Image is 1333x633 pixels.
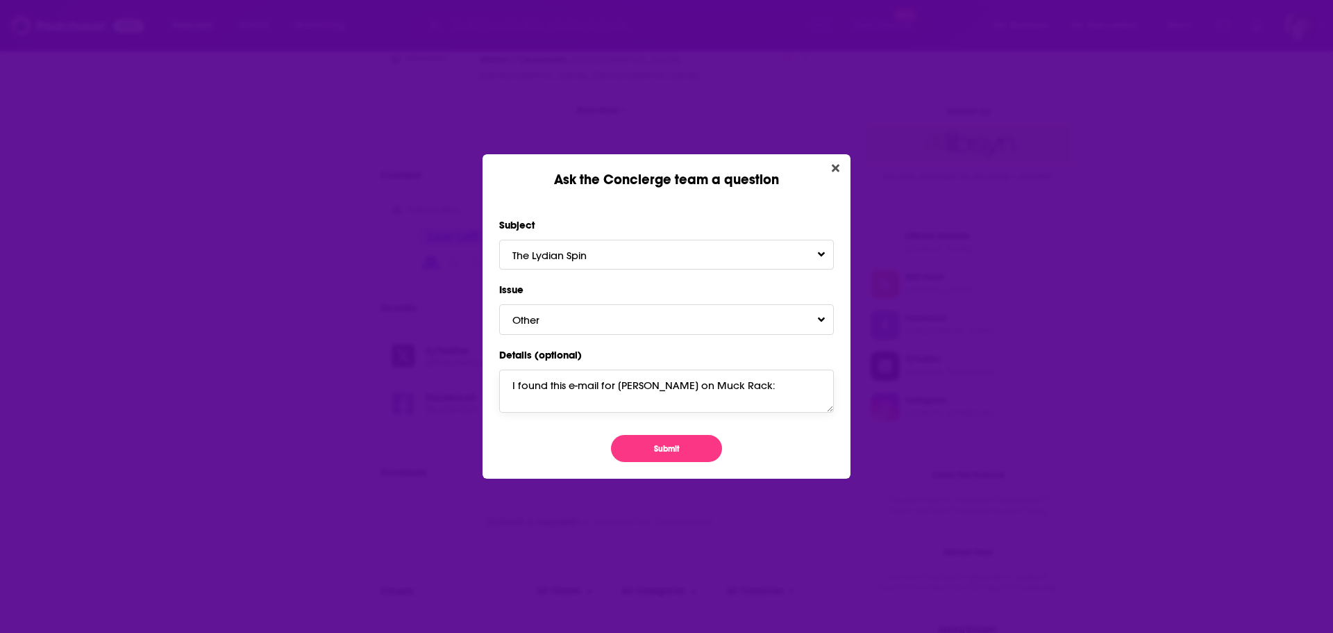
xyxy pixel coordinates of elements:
span: Other [512,313,567,327]
label: Issue [499,281,834,299]
span: The Lydian Spin [512,249,614,262]
button: The Lydian SpinToggle Pronoun Dropdown [499,240,834,270]
textarea: I found this e-mail for [PERSON_NAME] on Muck Rack: [499,370,834,413]
label: Subject [499,216,834,234]
label: Details (optional) [499,346,834,364]
button: Close [826,160,845,177]
button: OtherToggle Pronoun Dropdown [499,304,834,334]
div: Ask the Concierge team a question [483,154,850,188]
button: Submit [611,435,722,462]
